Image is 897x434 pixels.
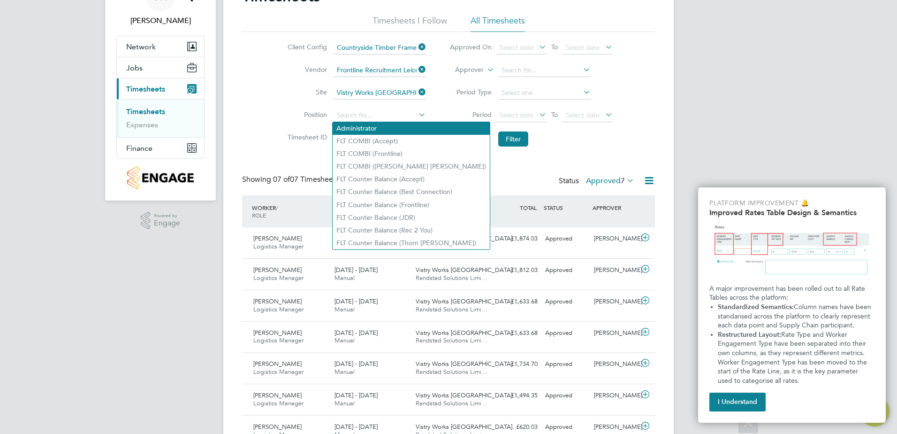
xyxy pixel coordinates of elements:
[253,368,304,376] span: Logistics Manager
[541,388,590,403] div: Approved
[334,399,355,407] span: Manual
[334,423,378,431] span: [DATE] - [DATE]
[253,336,304,344] span: Logistics Manager
[548,41,561,53] span: To
[276,204,278,211] span: /
[541,294,590,310] div: Approved
[416,329,518,337] span: Vistry Works [GEOGRAPHIC_DATA]…
[334,305,355,313] span: Manual
[590,199,639,216] div: APPROVER
[590,294,639,310] div: [PERSON_NAME]
[333,135,490,147] li: FLT COMBI (Accept)
[285,43,327,51] label: Client Config
[709,393,766,411] button: I Understand
[334,360,378,368] span: [DATE] - [DATE]
[116,15,205,26] span: Joy Knifton
[621,176,625,186] span: 7
[709,199,874,208] p: Platform Improvement 🔔
[334,297,378,305] span: [DATE] - [DATE]
[718,331,869,385] span: Rate Type and Worker Engagement Type have been separated into their own columns, as they represen...
[493,388,541,403] div: £1,494.35
[441,65,484,75] label: Approver
[372,15,447,32] li: Timesheets I Follow
[416,336,487,344] span: Randstad Solutions Limi…
[493,356,541,372] div: £1,734.70
[566,111,600,119] span: Select date
[498,64,591,77] input: Search for...
[333,199,490,211] li: FLT Counter Balance (Frontline)
[334,41,426,54] input: Search for...
[416,360,518,368] span: Vistry Works [GEOGRAPHIC_DATA]…
[590,356,639,372] div: [PERSON_NAME]
[541,231,590,247] div: Approved
[154,219,180,227] span: Engage
[590,388,639,403] div: [PERSON_NAME]
[493,325,541,341] div: £1,633.68
[253,423,302,431] span: [PERSON_NAME]
[285,110,327,119] label: Position
[333,147,490,160] li: FLT COMBI (Frontline)
[253,305,304,313] span: Logistics Manager
[126,63,143,72] span: Jobs
[590,231,639,247] div: [PERSON_NAME]
[253,234,302,242] span: [PERSON_NAME]
[548,108,561,121] span: To
[709,284,874,302] p: A major improvement has been rolled out to all Rate Tables across the platform:
[590,325,639,341] div: [PERSON_NAME]
[416,391,518,399] span: Vistry Works [GEOGRAPHIC_DATA]…
[333,237,490,249] li: FLT Counter Balance (Thorn [PERSON_NAME])
[449,88,492,96] label: Period Type
[334,64,426,77] input: Search for...
[333,160,490,173] li: FLT COMBI ([PERSON_NAME] [PERSON_NAME])
[273,175,339,184] span: 07 Timesheets
[718,303,794,311] strong: Standardized Semantics:
[273,175,290,184] span: 07 of
[541,356,590,372] div: Approved
[334,336,355,344] span: Manual
[253,274,304,282] span: Logistics Manager
[498,86,591,100] input: Select one
[566,43,600,52] span: Select date
[500,43,533,52] span: Select date
[126,107,165,116] a: Timesheets
[416,399,487,407] span: Randstad Solutions Limi…
[334,109,426,122] input: Search for...
[718,303,873,329] span: Column names have been standarised across the platform to clearly represent each data point and S...
[709,208,874,217] h2: Improved Rates Table Design & Semantics
[416,274,487,282] span: Randstad Solutions Limi…
[493,294,541,310] div: £1,633.68
[253,329,302,337] span: [PERSON_NAME]
[334,266,378,274] span: [DATE] - [DATE]
[333,122,490,135] li: Administrator
[416,423,518,431] span: Vistry Works [GEOGRAPHIC_DATA]…
[331,199,412,224] div: PERIOD
[698,187,886,423] div: Improved Rate Table Semantics
[334,86,426,100] input: Search for...
[252,211,266,219] span: ROLE
[333,186,490,198] li: FLT Counter Balance (Best Connection)
[493,263,541,278] div: £1,812.03
[253,360,302,368] span: [PERSON_NAME]
[154,212,180,220] span: Powered by
[709,221,874,280] img: Updated Rates Table Design & Semantics
[127,166,193,189] img: countryside-properties-logo-retina.png
[334,329,378,337] span: [DATE] - [DATE]
[416,368,487,376] span: Randstad Solutions Limi…
[718,331,781,339] strong: Restructured Layout:
[416,297,518,305] span: Vistry Works [GEOGRAPHIC_DATA]…
[334,391,378,399] span: [DATE] - [DATE]
[559,175,636,188] div: Status
[498,132,528,147] button: Filter
[449,110,492,119] label: Period
[253,242,304,250] span: Logistics Manager
[541,263,590,278] div: Approved
[416,305,487,313] span: Randstad Solutions Limi…
[334,274,355,282] span: Manual
[126,144,152,153] span: Finance
[541,325,590,341] div: Approved
[285,65,327,74] label: Vendor
[471,15,525,32] li: All Timesheets
[126,85,165,93] span: Timesheets
[493,231,541,247] div: £1,874.03
[586,176,634,186] label: Approved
